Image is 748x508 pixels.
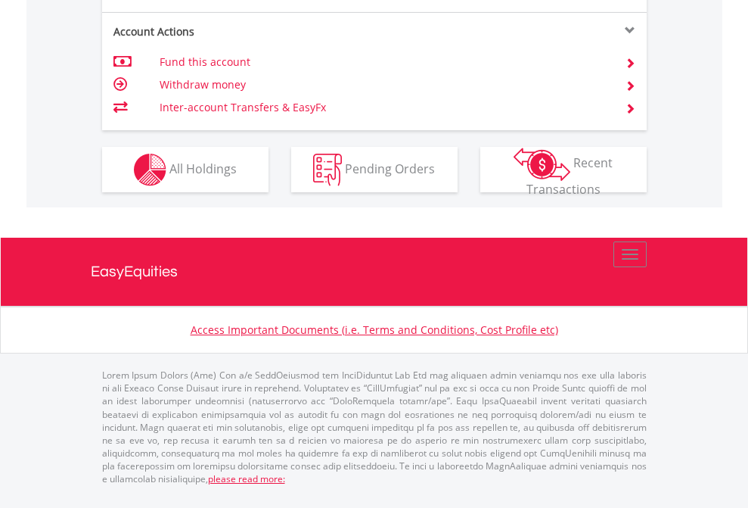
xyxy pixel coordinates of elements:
[208,472,285,485] a: please read more:
[160,73,607,96] td: Withdraw money
[313,154,342,186] img: pending_instructions-wht.png
[102,369,647,485] p: Lorem Ipsum Dolors (Ame) Con a/e SeddOeiusmod tem InciDiduntut Lab Etd mag aliquaen admin veniamq...
[514,148,570,181] img: transactions-zar-wht.png
[191,323,558,337] a: Access Important Documents (i.e. Terms and Conditions, Cost Profile etc)
[291,147,458,192] button: Pending Orders
[160,51,607,73] td: Fund this account
[91,238,658,306] a: EasyEquities
[160,96,607,119] td: Inter-account Transfers & EasyFx
[169,160,237,176] span: All Holdings
[134,154,166,186] img: holdings-wht.png
[102,24,374,39] div: Account Actions
[102,147,268,192] button: All Holdings
[345,160,435,176] span: Pending Orders
[480,147,647,192] button: Recent Transactions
